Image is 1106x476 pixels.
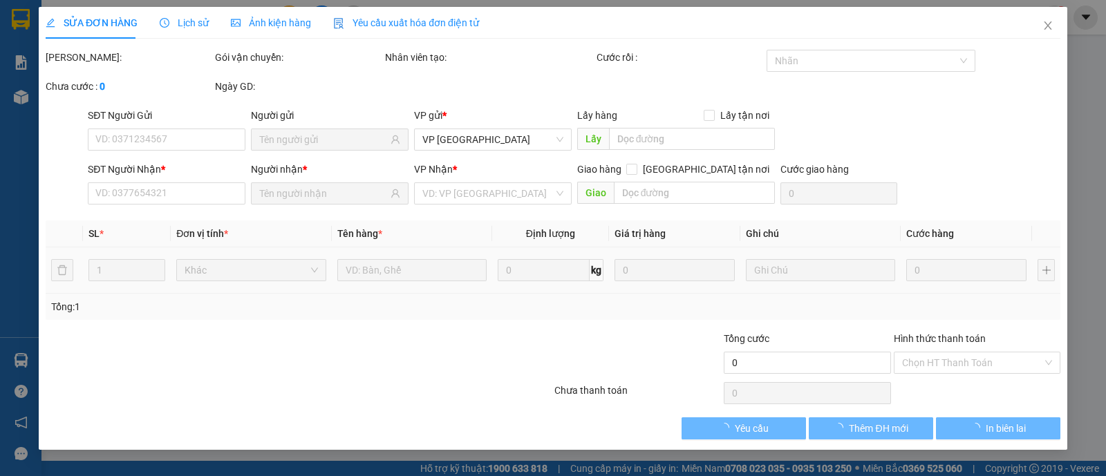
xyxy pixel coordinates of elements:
span: Gửi: [12,13,33,28]
th: Ghi chú [740,220,901,247]
span: loading [834,423,849,432]
input: Tên người nhận [259,186,388,201]
button: delete [51,259,73,281]
span: SỬA ĐƠN HÀNG [46,17,138,28]
input: Dọc đường [609,128,776,150]
img: icon [333,18,344,29]
b: 0 [100,81,105,92]
div: Ngày GD: [215,79,382,94]
input: Ghi Chú [746,259,895,281]
span: Yêu cầu [735,421,769,436]
button: In biên lai [936,417,1060,439]
div: Gói vận chuyển: [215,50,382,65]
span: VP Nhận [414,164,453,175]
div: Chưa cước : [46,79,212,94]
input: 0 [906,259,1027,281]
span: Lấy hàng [577,110,617,121]
div: A.DŨNG [132,45,272,61]
span: Giá trị hàng [615,228,666,239]
span: Lấy tận nơi [715,108,775,123]
span: Khác [185,260,317,280]
input: VD: Bàn, Ghế [337,259,487,281]
span: Yêu cầu xuất hóa đơn điện tử [333,17,479,28]
input: Cước giao hàng [780,182,897,204]
span: Thêm ĐH mới [849,421,908,436]
span: kg [590,259,603,281]
span: Tổng cước [724,333,769,344]
span: Giao hàng [577,164,621,175]
span: edit [46,18,55,28]
span: In biên lai [986,421,1026,436]
div: [PERSON_NAME]: [46,50,212,65]
label: Cước giao hàng [780,164,849,175]
div: 0911243377 [132,61,272,81]
div: Tổng: 1 [51,299,428,314]
span: Đơn vị tính [176,228,228,239]
span: user [391,189,400,198]
span: Tên hàng [337,228,382,239]
span: Lịch sử [160,17,209,28]
span: loading [720,423,735,432]
div: Người nhận [251,162,409,177]
button: Thêm ĐH mới [809,417,933,439]
div: ANH DŨNG [12,45,122,61]
span: picture [231,18,241,28]
span: SL [88,228,100,239]
span: CC : [130,93,149,107]
span: VP chợ Mũi Né [422,129,563,150]
span: Định lượng [526,228,575,239]
div: 100.000 [130,89,274,108]
span: Cước hàng [906,228,954,239]
div: Chưa thanh toán [553,383,722,407]
span: loading [971,423,986,432]
div: VP gửi [414,108,572,123]
div: VP [PERSON_NAME] [12,12,122,45]
span: user [391,135,400,144]
span: clock-circle [160,18,169,28]
input: Tên người gửi [259,132,388,147]
div: SĐT Người Gửi [88,108,245,123]
input: Dọc đường [614,182,776,204]
div: VP [GEOGRAPHIC_DATA] [132,12,272,45]
div: Người gửi [251,108,409,123]
label: Hình thức thanh toán [894,333,986,344]
button: Yêu cầu [682,417,806,439]
span: [GEOGRAPHIC_DATA] tận nơi [637,162,775,177]
span: Ảnh kiện hàng [231,17,311,28]
div: Cước rồi : [597,50,763,65]
div: Nhân viên tạo: [385,50,594,65]
span: Lấy [577,128,609,150]
span: close [1042,20,1053,31]
span: Nhận: [132,13,165,28]
div: SĐT Người Nhận [88,162,245,177]
div: 0911243377 [12,61,122,81]
input: 0 [615,259,735,281]
button: plus [1038,259,1055,281]
span: Giao [577,182,614,204]
button: Close [1029,7,1067,46]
